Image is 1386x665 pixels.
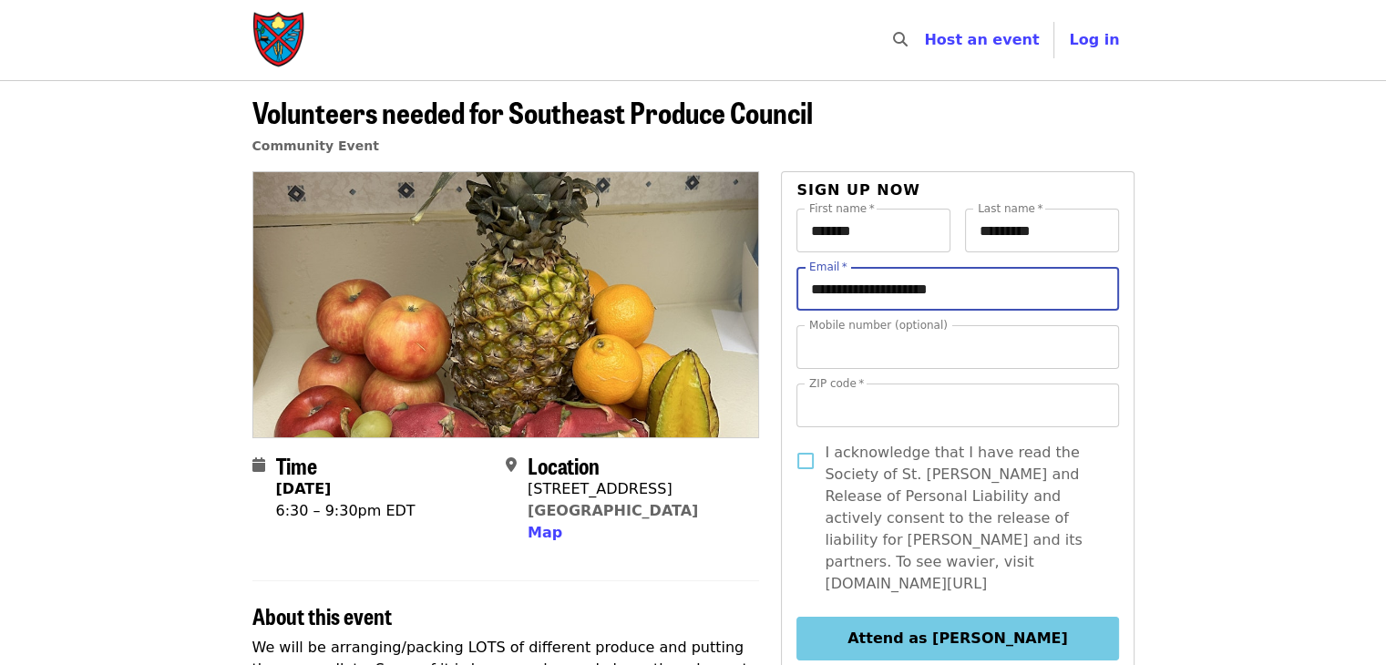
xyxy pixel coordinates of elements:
a: [GEOGRAPHIC_DATA] [528,502,698,519]
span: About this event [252,599,392,631]
span: Time [276,449,317,481]
input: Mobile number (optional) [796,325,1118,369]
a: Community Event [252,138,379,153]
span: I acknowledge that I have read the Society of St. [PERSON_NAME] and Release of Personal Liability... [825,442,1104,595]
span: Map [528,524,562,541]
strong: [DATE] [276,480,332,497]
input: First name [796,209,950,252]
div: [STREET_ADDRESS] [528,478,698,500]
span: Location [528,449,600,481]
label: Mobile number (optional) [809,320,948,331]
button: Attend as [PERSON_NAME] [796,617,1118,660]
button: Map [528,522,562,544]
input: Last name [965,209,1119,252]
div: 6:30 – 9:30pm EDT [276,500,416,522]
input: Email [796,267,1118,311]
img: Society of St. Andrew - Home [252,11,307,69]
i: map-marker-alt icon [506,456,517,474]
span: Volunteers needed for Southeast Produce Council [252,90,813,133]
label: Email [809,261,847,272]
span: Sign up now [796,181,920,199]
a: Host an event [924,31,1039,48]
label: First name [809,203,875,214]
input: ZIP code [796,384,1118,427]
i: calendar icon [252,456,265,474]
label: ZIP code [809,378,864,389]
input: Search [919,18,933,62]
span: Log in [1069,31,1119,48]
button: Log in [1054,22,1134,58]
label: Last name [978,203,1042,214]
i: search icon [893,31,908,48]
img: Volunteers needed for Southeast Produce Council organized by Society of St. Andrew [253,172,759,436]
